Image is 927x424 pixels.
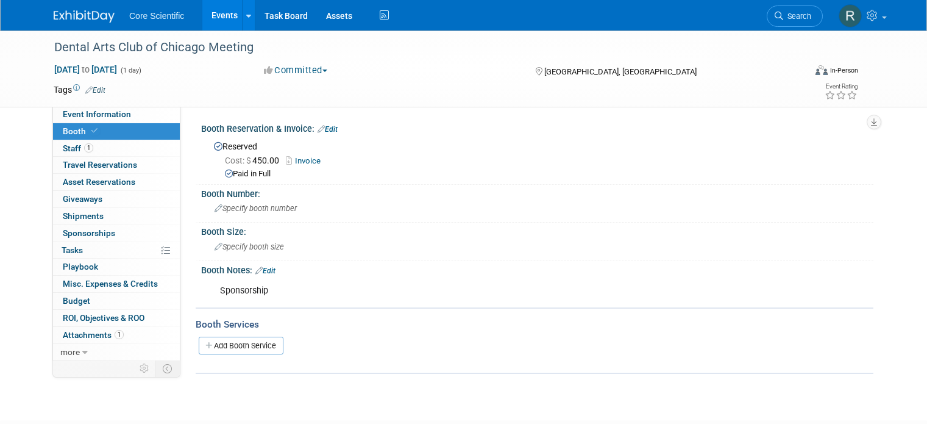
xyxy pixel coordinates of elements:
a: Tasks [53,242,180,259]
td: Personalize Event Tab Strip [134,361,155,376]
span: Search [783,12,811,21]
a: Edit [318,125,338,134]
div: Sponsorship [211,279,743,303]
span: Specify booth number [215,204,297,213]
span: Giveaways [63,194,102,204]
div: Booth Notes: [201,261,873,277]
a: Playbook [53,259,180,275]
span: 1 [84,143,93,153]
span: ROI, Objectives & ROO [63,313,144,323]
a: Misc. Expenses & Credits [53,276,180,292]
a: Staff1 [53,140,180,157]
a: Shipments [53,208,180,225]
span: Attachments [63,330,124,340]
div: Booth Services [196,318,873,331]
a: more [53,344,180,361]
div: Reserved [210,137,864,180]
span: Staff [63,143,93,153]
a: Attachments1 [53,327,180,343]
a: Giveaways [53,191,180,207]
i: Booth reservation complete [91,128,98,134]
div: Booth Size: [201,223,873,238]
span: Travel Reservations [63,160,137,170]
span: Sponsorships [63,228,115,238]
span: Event Information [63,109,131,119]
span: (1 day) [119,66,141,74]
button: Committed [260,64,332,77]
a: Event Information [53,106,180,123]
a: Travel Reservations [53,157,180,173]
div: Event Rating [825,84,858,90]
a: Edit [85,86,105,95]
div: Booth Reservation & Invoice: [201,120,873,135]
span: Shipments [63,211,104,221]
span: Specify booth size [215,242,284,251]
span: Booth [63,126,100,136]
a: ROI, Objectives & ROO [53,310,180,326]
span: Asset Reservations [63,177,135,187]
div: Booth Number: [201,185,873,200]
span: more [60,347,80,357]
div: Event Format [739,63,858,82]
img: ExhibitDay [54,10,115,23]
a: Asset Reservations [53,174,180,190]
span: [DATE] [DATE] [54,64,118,75]
a: Edit [255,267,275,275]
span: to [80,65,91,74]
div: Dental Arts Club of Chicago Meeting [50,37,790,59]
a: Budget [53,293,180,309]
span: 450.00 [225,156,284,165]
a: Sponsorships [53,225,180,242]
a: Search [767,5,823,27]
a: Booth [53,123,180,140]
span: Core Scientific [129,11,184,21]
span: [GEOGRAPHIC_DATA], [GEOGRAPHIC_DATA] [544,67,697,76]
img: Rachel Wolff [839,4,862,27]
span: 1 [115,330,124,339]
span: Budget [63,296,90,306]
td: Tags [54,84,105,96]
span: Misc. Expenses & Credits [63,279,158,289]
td: Toggle Event Tabs [155,361,180,376]
span: Playbook [63,262,98,271]
div: Paid in Full [225,168,864,180]
a: Add Booth Service [199,337,283,354]
div: In-Person [829,66,858,75]
a: Invoice [286,156,327,165]
span: Cost: $ [225,156,252,165]
span: Tasks [62,245,83,255]
img: Format-Inperson.png [815,65,828,75]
